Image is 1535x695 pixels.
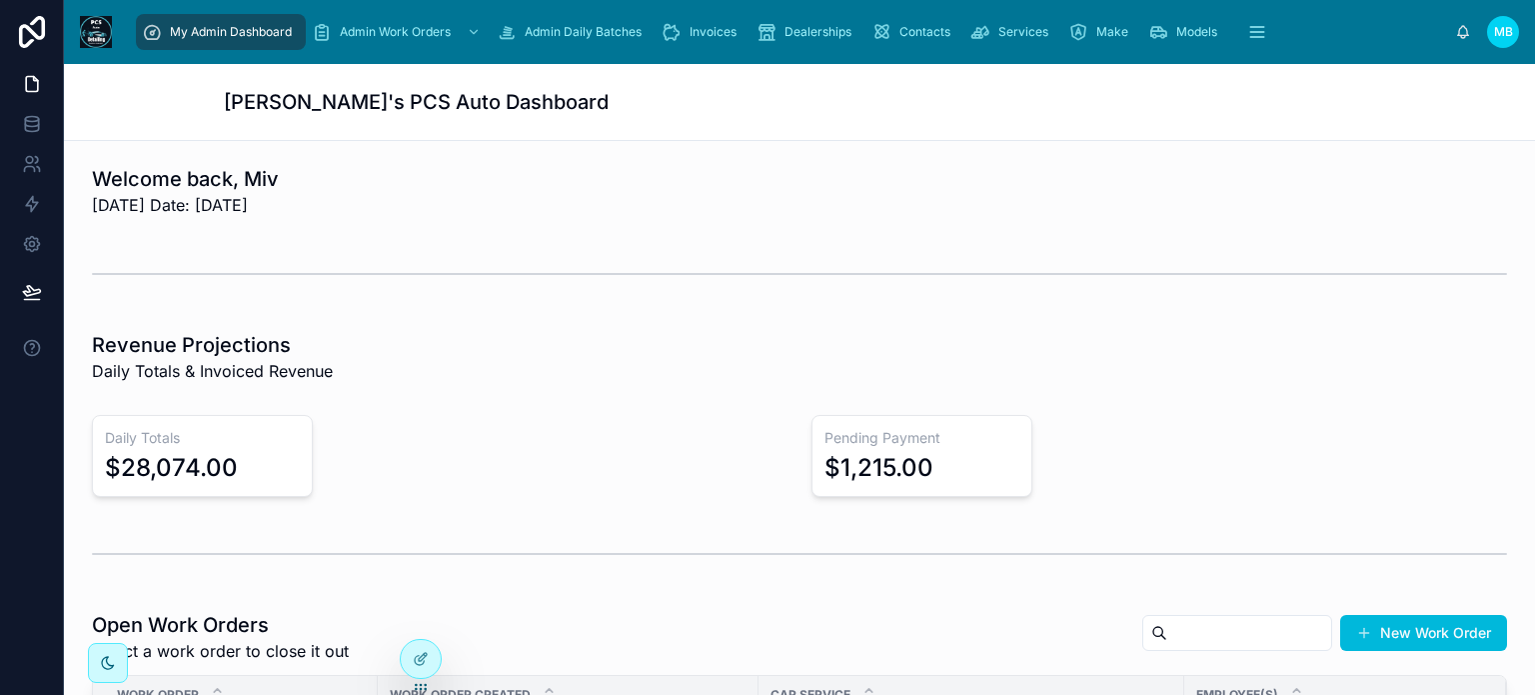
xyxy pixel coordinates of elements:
span: Admin Work Orders [340,24,451,40]
span: Select a work order to close it out [92,639,349,663]
span: My Admin Dashboard [170,24,292,40]
a: Dealerships [751,14,865,50]
h1: Revenue Projections [92,331,333,359]
div: scrollable content [128,10,1455,54]
span: Make [1096,24,1128,40]
h1: Open Work Orders [92,611,349,639]
h1: [PERSON_NAME]'s PCS Auto Dashboard [224,88,609,116]
a: Models [1142,14,1231,50]
a: Invoices [656,14,751,50]
span: [DATE] Date: [DATE] [92,193,279,217]
button: New Work Order [1340,615,1507,651]
a: Make [1062,14,1142,50]
a: Services [964,14,1062,50]
span: MB [1494,24,1513,40]
a: My Admin Dashboard [136,14,306,50]
h3: Daily Totals [105,428,300,448]
span: Services [998,24,1048,40]
img: App logo [80,16,112,48]
h1: Welcome back, Miv [92,165,279,193]
h3: Pending Payment [824,428,1019,448]
span: Contacts [899,24,950,40]
a: Admin Daily Batches [491,14,656,50]
span: Dealerships [784,24,851,40]
span: Invoices [690,24,737,40]
a: Contacts [865,14,964,50]
span: Models [1176,24,1217,40]
span: Daily Totals & Invoiced Revenue [92,359,333,383]
div: $28,074.00 [105,452,238,484]
a: Admin Work Orders [306,14,491,50]
span: Admin Daily Batches [525,24,642,40]
div: $1,215.00 [824,452,933,484]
